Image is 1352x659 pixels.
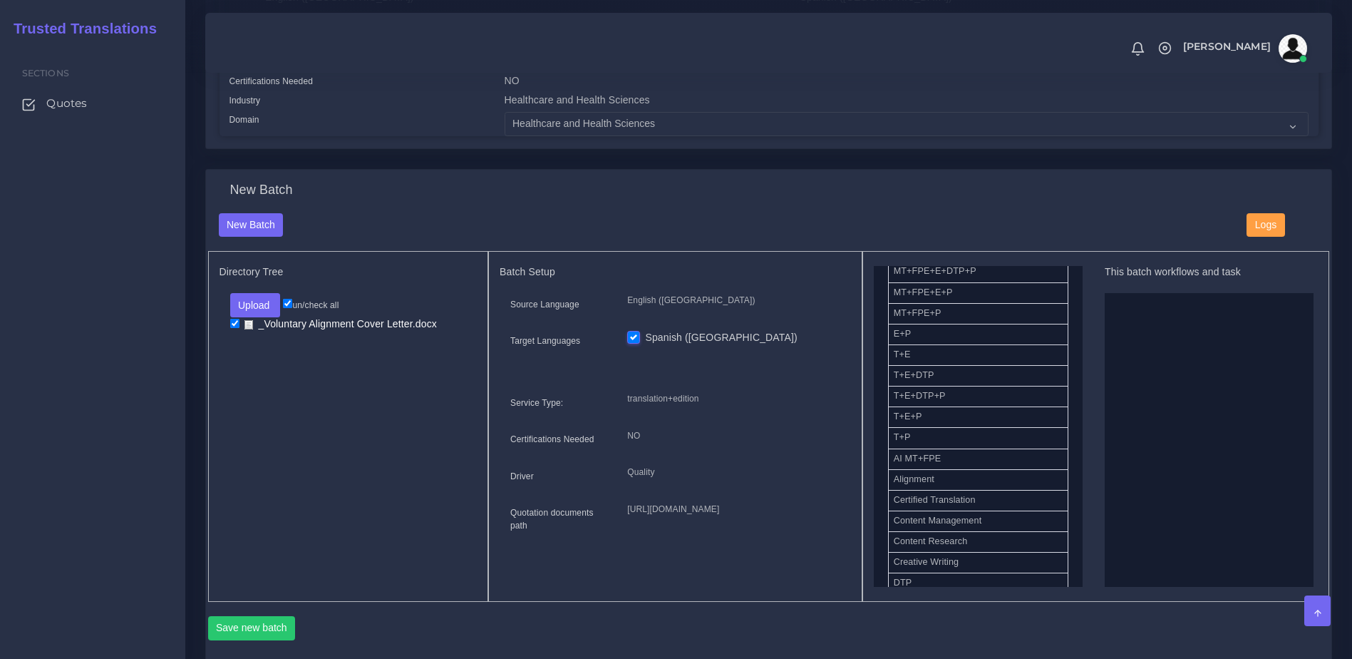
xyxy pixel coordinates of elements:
li: Creative Writing [888,552,1068,573]
button: New Batch [219,213,284,237]
img: avatar [1279,34,1307,63]
p: NO [627,429,840,444]
button: Upload [230,293,281,317]
label: un/check all [283,299,339,312]
h5: This batch workflows and task [1105,266,1314,278]
a: New Batch [219,218,284,230]
span: Quotes [46,96,87,111]
a: Trusted Translations [4,17,157,41]
span: Sections [22,68,69,78]
button: Save new batch [208,616,296,640]
li: T+E+P [888,407,1068,428]
label: Industry [229,94,261,107]
label: Source Language [510,298,579,311]
li: T+E [888,344,1068,366]
div: Healthcare and Health Sciences [494,93,1319,112]
label: Service Type: [510,397,563,409]
li: AI MT+FPE [888,449,1068,470]
a: Quotes [11,88,175,118]
li: DTP [888,573,1068,594]
label: Spanish ([GEOGRAPHIC_DATA]) [645,330,797,345]
li: Certified Translation [888,490,1068,511]
li: E+P [888,324,1068,345]
li: MT+FPE+E+DTP+P [888,261,1068,282]
h4: New Batch [229,183,292,198]
h5: Directory Tree [220,266,478,278]
p: [URL][DOMAIN_NAME] [627,502,840,517]
a: [PERSON_NAME]avatar [1176,34,1312,63]
li: Alignment [888,469,1068,491]
p: English ([GEOGRAPHIC_DATA]) [627,293,840,308]
li: MT+FPE+P [888,303,1068,325]
h5: Batch Setup [500,266,851,278]
h2: Trusted Translations [4,20,157,37]
div: NO [494,73,1319,93]
button: Logs [1247,213,1284,237]
p: translation+edition [627,392,840,407]
p: Quality [627,465,840,480]
li: T+P [888,427,1068,449]
li: MT+FPE+E+P [888,282,1068,304]
label: Domain [229,113,259,126]
label: Driver [510,470,534,483]
input: un/check all [283,299,292,308]
a: _Voluntary Alignment Cover Letter.docx [239,317,442,331]
label: Quotation documents path [510,506,606,532]
span: [PERSON_NAME] [1183,41,1271,51]
span: Logs [1255,219,1276,230]
li: T+E+DTP [888,365,1068,387]
li: Content Management [888,511,1068,532]
label: Target Languages [510,334,580,347]
label: Certifications Needed [510,433,594,446]
label: Certifications Needed [229,75,314,88]
li: Content Research [888,531,1068,553]
li: T+E+DTP+P [888,386,1068,407]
